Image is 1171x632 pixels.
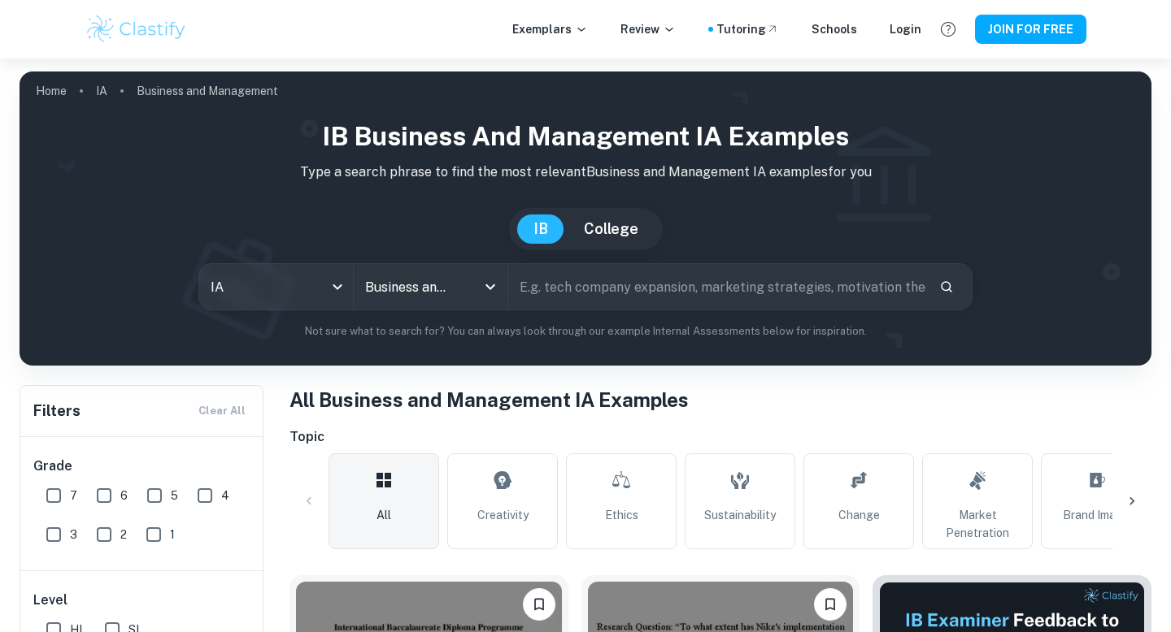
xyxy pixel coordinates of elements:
[199,264,353,310] div: IA
[479,275,502,298] button: Open
[929,506,1025,542] span: Market Penetration
[33,400,81,422] h6: Filters
[33,162,1138,182] p: Type a search phrase to find the most relevant Business and Management IA examples for you
[975,15,1086,44] button: JOIN FOR FREE
[171,487,178,504] span: 5
[120,526,127,543] span: 2
[890,20,921,38] a: Login
[814,588,847,621] button: Please log in to bookmark exemplars
[70,526,77,543] span: 3
[289,427,1151,447] h6: Topic
[85,13,188,45] img: Clastify logo
[1063,506,1130,524] span: Brand Image
[20,71,1151,366] img: profile cover
[568,214,655,244] button: College
[221,487,229,504] span: 4
[933,273,960,301] button: Search
[838,506,880,524] span: Change
[508,264,926,310] input: E.g. tech company expansion, marketing strategies, motivation theories...
[517,214,564,244] button: IB
[605,506,638,524] span: Ethics
[33,591,251,610] h6: Level
[137,82,278,100] p: Business and Management
[523,588,555,621] button: Please log in to bookmark exemplars
[934,15,962,43] button: Help and Feedback
[33,117,1138,156] h1: IB Business and Management IA examples
[96,80,107,102] a: IA
[36,80,67,102] a: Home
[512,20,588,38] p: Exemplars
[477,506,529,524] span: Creativity
[704,506,776,524] span: Sustainability
[377,506,391,524] span: All
[120,487,128,504] span: 6
[620,20,676,38] p: Review
[716,20,779,38] a: Tutoring
[70,487,77,504] span: 7
[289,385,1151,414] h1: All Business and Management IA Examples
[812,20,857,38] a: Schools
[170,526,175,543] span: 1
[33,457,251,476] h6: Grade
[33,323,1138,340] p: Not sure what to search for? You can always look through our example Internal Assessments below f...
